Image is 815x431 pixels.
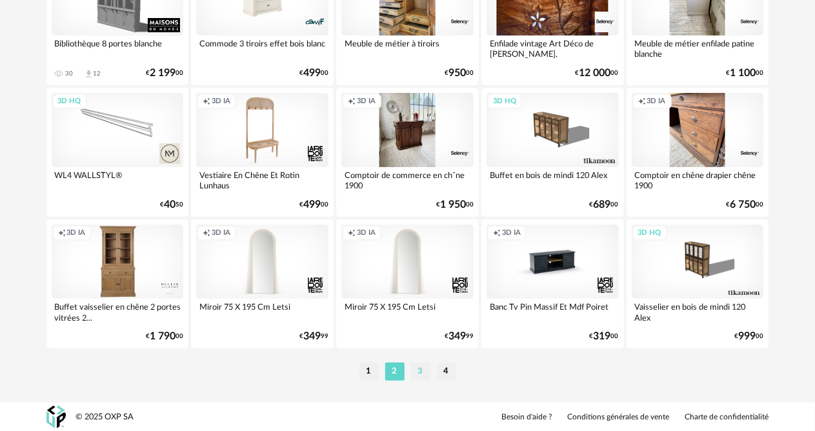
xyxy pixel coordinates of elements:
[730,69,756,77] span: 1 100
[341,167,474,193] div: Comptoir de commerce en chˆne 1900
[150,69,176,77] span: 2 199
[341,299,474,325] div: Miroir 75 X 195 Cm Letsi
[734,332,763,341] div: € 00
[348,97,356,106] span: Creation icon
[84,69,94,79] span: Download icon
[46,88,189,217] a: 3D HQ WL4 WALLSTYL® €4050
[627,88,769,217] a: Creation icon 3D IA Comptoir en chêne drapier chêne 1900 €6 75000
[437,363,456,381] li: 4
[685,412,769,423] a: Charte de confidentialité
[594,201,611,209] span: 689
[303,332,321,341] span: 349
[632,167,764,193] div: Comptoir en chêne drapier chêne 1900
[46,219,189,348] a: Creation icon 3D IA Buffet vaisselier en chêne 2 portes vitrées 2... €1 79000
[336,88,479,217] a: Creation icon 3D IA Comptoir de commerce en chˆne 1900 €1 95000
[212,228,230,238] span: 3D IA
[160,201,183,209] div: € 50
[440,201,466,209] span: 1 950
[212,97,230,106] span: 3D IA
[164,201,176,209] span: 40
[357,228,376,238] span: 3D IA
[590,201,619,209] div: € 00
[436,201,474,209] div: € 00
[146,332,183,341] div: € 00
[196,299,328,325] div: Miroir 75 X 195 Cm Letsi
[445,69,474,77] div: € 00
[299,69,328,77] div: € 00
[299,201,328,209] div: € 00
[52,35,184,61] div: Bibliothèque 8 portes blanche
[730,201,756,209] span: 6 750
[576,69,619,77] div: € 00
[191,88,334,217] a: Creation icon 3D IA Vestiaire En Chêne Et Rotin Lunhaus €49900
[299,332,328,341] div: € 99
[150,332,176,341] span: 1 790
[336,219,479,348] a: Creation icon 3D IA Miroir 75 X 195 Cm Letsi €34999
[726,201,763,209] div: € 00
[632,35,764,61] div: Meuble de métier enfilade patine blanche
[487,35,619,61] div: Enfilade vintage Art Déco de [PERSON_NAME], [GEOGRAPHIC_DATA] 1940
[67,228,86,238] span: 3D IA
[203,228,210,238] span: Creation icon
[493,228,501,238] span: Creation icon
[568,412,670,423] a: Conditions générales de vente
[357,97,376,106] span: 3D IA
[445,332,474,341] div: € 99
[647,97,666,106] span: 3D IA
[627,219,769,348] a: 3D HQ Vaisselier en bois de mindi 120 Alex €99900
[594,332,611,341] span: 319
[196,167,328,193] div: Vestiaire En Chêne Et Rotin Lunhaus
[738,332,756,341] span: 999
[487,299,619,325] div: Banc Tv Pin Massif Et Mdf Poiret
[191,219,334,348] a: Creation icon 3D IA Miroir 75 X 195 Cm Letsi €34999
[203,97,210,106] span: Creation icon
[487,94,522,110] div: 3D HQ
[66,70,74,77] div: 30
[481,219,624,348] a: Creation icon 3D IA Banc Tv Pin Massif Et Mdf Poiret €31900
[303,69,321,77] span: 499
[46,406,66,428] img: OXP
[638,97,646,106] span: Creation icon
[726,69,763,77] div: € 00
[579,69,611,77] span: 12 000
[359,363,379,381] li: 1
[94,70,101,77] div: 12
[196,35,328,61] div: Commode 3 tiroirs effet bois blanc
[385,363,405,381] li: 2
[303,201,321,209] span: 499
[632,225,667,241] div: 3D HQ
[146,69,183,77] div: € 00
[52,94,87,110] div: 3D HQ
[52,167,184,193] div: WL4 WALLSTYL®
[502,412,552,423] a: Besoin d'aide ?
[481,88,624,217] a: 3D HQ Buffet en bois de mindi 120 Alex €68900
[448,332,466,341] span: 349
[411,363,430,381] li: 3
[448,69,466,77] span: 950
[590,332,619,341] div: € 00
[348,228,356,238] span: Creation icon
[487,167,619,193] div: Buffet en bois de mindi 120 Alex
[341,35,474,61] div: Meuble de métier à tiroirs
[502,228,521,238] span: 3D IA
[58,228,66,238] span: Creation icon
[52,299,184,325] div: Buffet vaisselier en chêne 2 portes vitrées 2...
[632,299,764,325] div: Vaisselier en bois de mindi 120 Alex
[76,412,134,423] div: © 2025 OXP SA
